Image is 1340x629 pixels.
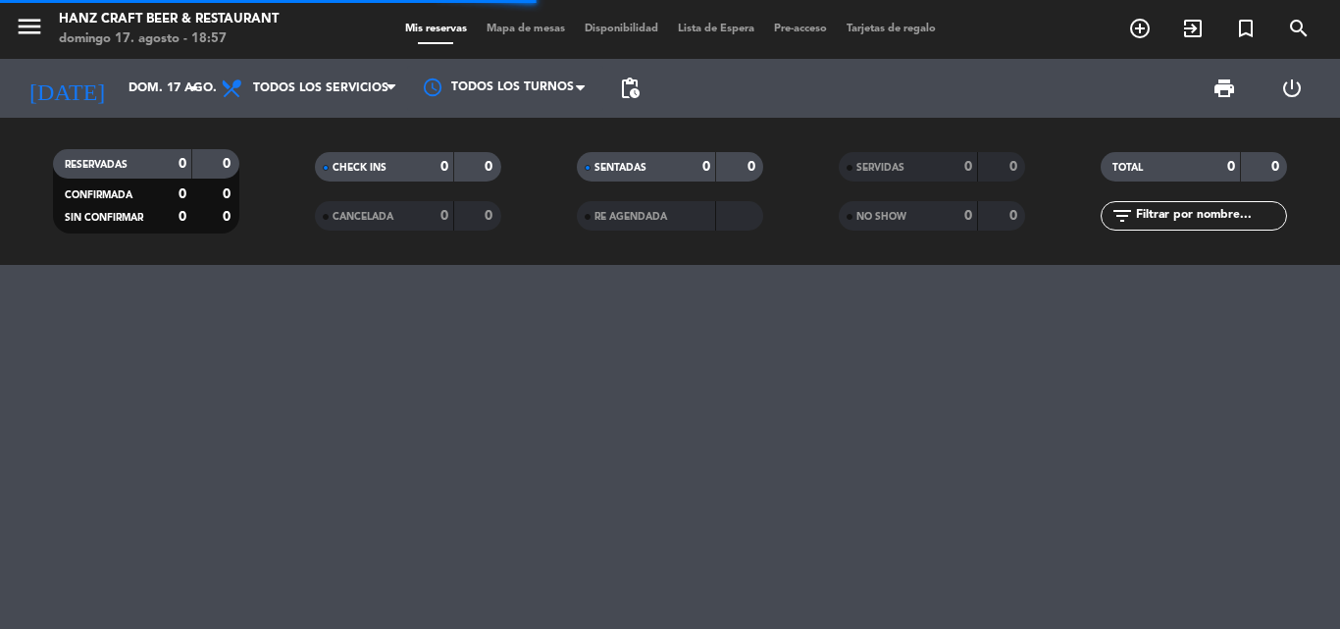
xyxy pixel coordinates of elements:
span: Tarjetas de regalo [837,24,946,34]
span: RESERVAR MESA [1113,12,1166,45]
strong: 0 [1009,209,1021,223]
span: TOTAL [1112,163,1143,173]
strong: 0 [1271,160,1283,174]
span: Lista de Espera [668,24,764,34]
span: Mis reservas [395,24,477,34]
span: SIN CONFIRMAR [65,213,143,223]
input: Filtrar por nombre... [1134,205,1286,227]
i: turned_in_not [1234,17,1258,40]
i: search [1287,17,1311,40]
strong: 0 [1227,160,1235,174]
strong: 0 [179,210,186,224]
span: Pre-acceso [764,24,837,34]
strong: 0 [747,160,759,174]
strong: 0 [223,210,234,224]
span: Reserva especial [1219,12,1272,45]
strong: 0 [179,157,186,171]
span: print [1212,77,1236,100]
i: exit_to_app [1181,17,1205,40]
span: SENTADAS [594,163,646,173]
i: [DATE] [15,67,119,110]
strong: 0 [485,209,496,223]
span: CHECK INS [333,163,387,173]
i: filter_list [1110,204,1134,228]
strong: 0 [964,209,972,223]
span: BUSCAR [1272,12,1325,45]
strong: 0 [223,157,234,171]
span: RESERVADAS [65,160,128,170]
strong: 0 [1009,160,1021,174]
strong: 0 [964,160,972,174]
strong: 0 [702,160,710,174]
i: menu [15,12,44,41]
span: WALK IN [1166,12,1219,45]
strong: 0 [485,160,496,174]
span: CANCELADA [333,212,393,222]
span: Todos los servicios [253,81,388,95]
span: RE AGENDADA [594,212,667,222]
strong: 0 [440,209,448,223]
strong: 0 [440,160,448,174]
i: power_settings_new [1280,77,1304,100]
span: SERVIDAS [856,163,904,173]
span: NO SHOW [856,212,906,222]
span: Mapa de mesas [477,24,575,34]
button: menu [15,12,44,48]
strong: 0 [179,187,186,201]
div: domingo 17. agosto - 18:57 [59,29,279,49]
span: CONFIRMADA [65,190,132,200]
span: Disponibilidad [575,24,668,34]
div: Hanz Craft Beer & Restaurant [59,10,279,29]
i: arrow_drop_down [182,77,206,100]
strong: 0 [223,187,234,201]
div: LOG OUT [1258,59,1325,118]
span: pending_actions [618,77,642,100]
i: add_circle_outline [1128,17,1152,40]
